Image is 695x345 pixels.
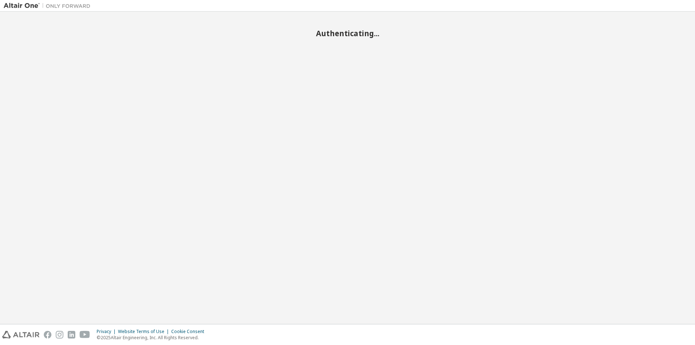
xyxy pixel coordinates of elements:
[68,331,75,338] img: linkedin.svg
[97,329,118,335] div: Privacy
[44,331,51,338] img: facebook.svg
[118,329,171,335] div: Website Terms of Use
[4,2,94,9] img: Altair One
[80,331,90,338] img: youtube.svg
[97,335,208,341] p: © 2025 Altair Engineering, Inc. All Rights Reserved.
[171,329,208,335] div: Cookie Consent
[4,29,691,38] h2: Authenticating...
[2,331,39,338] img: altair_logo.svg
[56,331,63,338] img: instagram.svg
